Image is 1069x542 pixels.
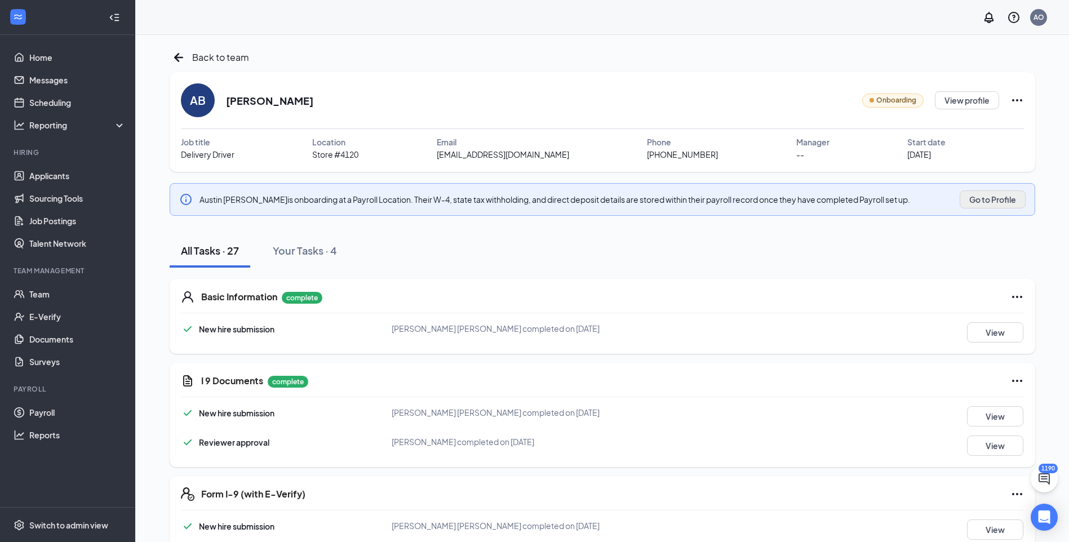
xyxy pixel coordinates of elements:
button: Go to Profile [960,190,1026,208]
span: [PERSON_NAME] [PERSON_NAME] completed on [DATE] [392,407,600,417]
svg: Analysis [14,119,25,131]
svg: FormI9EVerifyIcon [181,487,194,501]
a: Sourcing Tools [29,187,126,210]
span: [PERSON_NAME] completed on [DATE] [392,437,534,447]
button: ChatActive [1031,465,1058,492]
a: Applicants [29,165,126,187]
span: Reviewer approval [199,437,269,447]
svg: QuestionInfo [1007,11,1021,24]
button: View [967,322,1023,343]
span: Austin [PERSON_NAME] is onboarding at a Payroll Location. Their W-4, state tax withholding, and d... [199,194,910,205]
span: Job title [181,136,210,148]
svg: Ellipses [1010,487,1024,501]
span: Store #4120 [312,148,358,161]
svg: Collapse [109,12,120,23]
div: All Tasks · 27 [181,243,239,257]
span: [PERSON_NAME] [PERSON_NAME] completed on [DATE] [392,521,600,531]
p: complete [282,292,322,304]
svg: User [181,290,194,304]
div: Hiring [14,148,123,157]
a: Reports [29,424,126,446]
span: Location [312,136,345,148]
div: AO [1033,12,1044,22]
p: complete [268,376,308,388]
span: Delivery Driver [181,148,234,161]
a: Surveys [29,350,126,373]
svg: Checkmark [181,519,194,533]
svg: Ellipses [1010,374,1024,388]
a: Scheduling [29,91,126,114]
button: View [967,406,1023,427]
a: Team [29,283,126,305]
a: Messages [29,69,126,91]
svg: Notifications [982,11,996,24]
span: [PERSON_NAME] [PERSON_NAME] completed on [DATE] [392,323,600,334]
span: -- [796,148,804,161]
span: [PHONE_NUMBER] [647,148,718,161]
svg: Ellipses [1010,290,1024,304]
svg: Info [179,193,193,206]
span: Start date [907,136,946,148]
div: Reporting [29,119,126,131]
div: Open Intercom Messenger [1031,504,1058,531]
span: Email [437,136,456,148]
svg: Ellipses [1010,94,1024,107]
div: 1190 [1039,464,1058,473]
div: AB [190,92,206,108]
div: Team Management [14,266,123,276]
span: [EMAIL_ADDRESS][DOMAIN_NAME] [437,148,569,161]
a: Home [29,46,126,69]
svg: Settings [14,519,25,531]
svg: Checkmark [181,322,194,336]
h5: Form I-9 (with E-Verify) [201,488,305,500]
div: Your Tasks · 4 [273,243,337,257]
h5: Basic Information [201,291,277,303]
span: [DATE] [907,148,931,161]
svg: CustomFormIcon [181,374,194,388]
svg: WorkstreamLogo [12,11,24,23]
svg: ChatActive [1037,472,1051,486]
a: E-Verify [29,305,126,328]
div: Switch to admin view [29,519,108,531]
a: Talent Network [29,232,126,255]
span: Manager [796,136,830,148]
span: New hire submission [199,324,274,334]
h2: [PERSON_NAME] [226,94,313,108]
button: View [967,519,1023,540]
svg: Checkmark [181,436,194,449]
svg: ArrowLeftNew [170,48,188,66]
span: New hire submission [199,408,274,418]
div: Payroll [14,384,123,394]
svg: Checkmark [181,406,194,420]
button: View profile [935,91,999,109]
span: Phone [647,136,671,148]
button: View [967,436,1023,456]
a: ArrowLeftNewBack to team [170,48,249,66]
h5: I 9 Documents [201,375,263,387]
a: Job Postings [29,210,126,232]
a: Payroll [29,401,126,424]
span: New hire submission [199,521,274,531]
span: Onboarding [876,95,916,106]
a: Documents [29,328,126,350]
span: Back to team [192,50,249,64]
